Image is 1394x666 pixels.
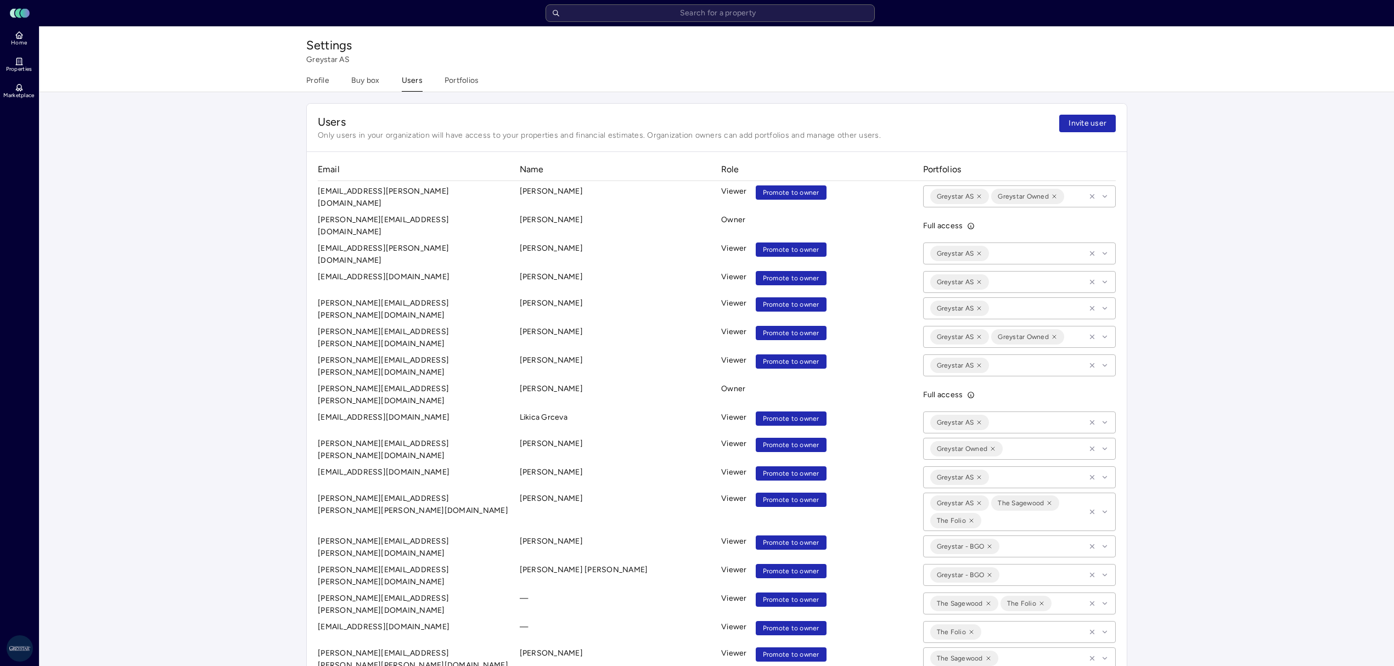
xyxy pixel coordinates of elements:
[721,242,747,267] p: Viewer
[756,592,827,607] button: Promote to owner
[998,191,1049,202] div: Greystar Owned
[763,468,819,479] span: Promote to owner
[976,303,982,314] div: Remove Greystar AS
[976,472,982,483] div: Remove Greystar AS
[937,360,974,371] div: Greystar AS
[546,4,875,22] input: Search for a property
[976,417,982,428] div: Remove Greystar AS
[756,621,827,635] button: Promote to owner
[721,535,747,560] p: Viewer
[756,411,827,426] button: Promote to owner
[520,592,713,617] p: —
[923,389,963,401] p: Full access
[756,647,827,662] button: Promote to owner
[756,493,827,507] button: Promote to owner
[756,326,827,340] button: Promote to owner
[937,248,974,259] div: Greystar AS
[318,354,511,379] p: [PERSON_NAME][EMAIL_ADDRESS][PERSON_NAME][DOMAIN_NAME]
[721,271,747,293] p: Viewer
[11,39,27,46] span: Home
[763,299,819,310] span: Promote to owner
[937,417,974,428] div: Greystar AS
[937,569,985,580] div: Greystar - BGO
[318,564,511,588] p: [PERSON_NAME][EMAIL_ADDRESS][PERSON_NAME][DOMAIN_NAME]
[318,493,511,531] p: [PERSON_NAME][EMAIL_ADDRESS][PERSON_NAME][PERSON_NAME][DOMAIN_NAME]
[721,163,914,176] h4: Role
[756,297,827,312] button: Promote to owner
[318,297,511,321] p: [PERSON_NAME][EMAIL_ADDRESS][PERSON_NAME][DOMAIN_NAME]
[318,383,511,407] p: [PERSON_NAME][EMAIL_ADDRESS][PERSON_NAME][DOMAIN_NAME]
[318,466,511,488] p: [EMAIL_ADDRESS][DOMAIN_NAME]
[756,466,827,481] button: Promote to owner
[318,438,511,462] p: [PERSON_NAME][EMAIL_ADDRESS][PERSON_NAME][DOMAIN_NAME]
[318,115,1048,130] span: Users
[318,130,1048,140] span: Only users in your organization will have access to your properties and financial estimates. Orga...
[763,566,819,577] span: Promote to owner
[318,411,511,433] p: [EMAIL_ADDRESS][DOMAIN_NAME]
[721,354,747,379] p: Viewer
[520,411,713,433] p: Likica Grceva
[520,535,713,560] p: [PERSON_NAME]
[937,653,983,664] div: The Sagewood
[937,443,988,454] div: Greystar Owned
[1046,498,1053,509] div: Remove The Sagewood
[937,541,985,552] div: Greystar - BGO
[721,326,747,350] p: Viewer
[721,214,745,238] p: Owner
[756,185,827,200] button: Promote to owner
[520,185,713,210] p: [PERSON_NAME]
[756,535,827,550] button: Promote to owner
[1051,331,1058,342] div: Remove Greystar Owned
[318,163,511,176] h4: Email
[998,498,1044,509] div: The Sagewood
[721,438,747,462] p: Viewer
[351,75,380,92] button: Buy box
[937,303,974,314] div: Greystar AS
[1051,191,1058,202] div: Remove Greystar Owned
[721,493,747,531] p: Viewer
[763,187,819,198] span: Promote to owner
[976,331,982,342] div: Remove Greystar AS
[306,75,329,92] button: Profile
[998,331,1049,342] div: Greystar Owned
[520,564,713,588] p: [PERSON_NAME] [PERSON_NAME]
[937,191,974,202] div: Greystar AS
[937,598,983,609] div: The Sagewood
[520,271,713,293] p: [PERSON_NAME]
[763,649,819,660] span: Promote to owner
[763,594,819,605] span: Promote to owner
[306,55,350,64] span: Greystar AS
[721,564,747,588] p: Viewer
[520,354,713,379] p: [PERSON_NAME]
[763,439,819,450] span: Promote to owner
[763,273,819,284] span: Promote to owner
[937,498,974,509] div: Greystar AS
[923,163,1116,176] h4: Portfolios
[721,185,747,210] p: Viewer
[763,623,819,634] span: Promote to owner
[520,466,713,488] p: [PERSON_NAME]
[1069,117,1106,129] span: Invite user
[756,242,827,257] button: Promote to owner
[763,494,819,505] span: Promote to owner
[520,163,713,176] h4: Name
[763,356,819,367] span: Promote to owner
[990,443,996,454] div: Remove Greystar Owned
[763,413,819,424] span: Promote to owner
[923,220,963,232] p: Full access
[721,411,747,433] p: Viewer
[986,541,993,552] div: Remove Greystar - BGO
[318,326,511,350] p: [PERSON_NAME][EMAIL_ADDRESS][PERSON_NAME][DOMAIN_NAME]
[3,92,34,99] span: Marketplace
[520,493,713,531] p: [PERSON_NAME]
[445,75,479,92] button: Portfolios
[756,271,827,285] button: Promote to owner
[968,627,975,637] div: Remove The Folio
[1038,598,1045,609] div: Remove The Folio
[721,383,745,407] p: Owner
[520,214,713,238] p: [PERSON_NAME]
[976,191,982,202] div: Remove Greystar AS
[721,592,747,617] p: Viewer
[937,276,974,287] div: Greystar AS
[937,331,974,342] div: Greystar AS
